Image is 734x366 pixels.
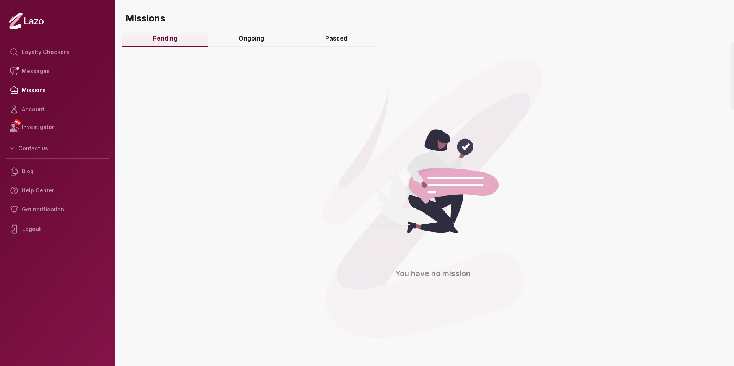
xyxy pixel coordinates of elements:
[295,31,378,47] a: Passed
[6,142,109,155] button: Contact us
[122,31,208,47] a: Pending
[6,162,109,181] a: Blog
[13,119,22,126] span: NEW
[6,81,109,100] a: Missions
[6,42,109,62] a: Loyalty Checkers
[6,181,109,200] a: Help Center
[6,219,109,239] div: Logout
[6,100,109,119] a: Account
[6,62,109,81] a: Messages
[208,31,295,47] a: Ongoing
[6,200,109,219] a: Get notification
[6,119,109,135] a: NEWInvestigator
